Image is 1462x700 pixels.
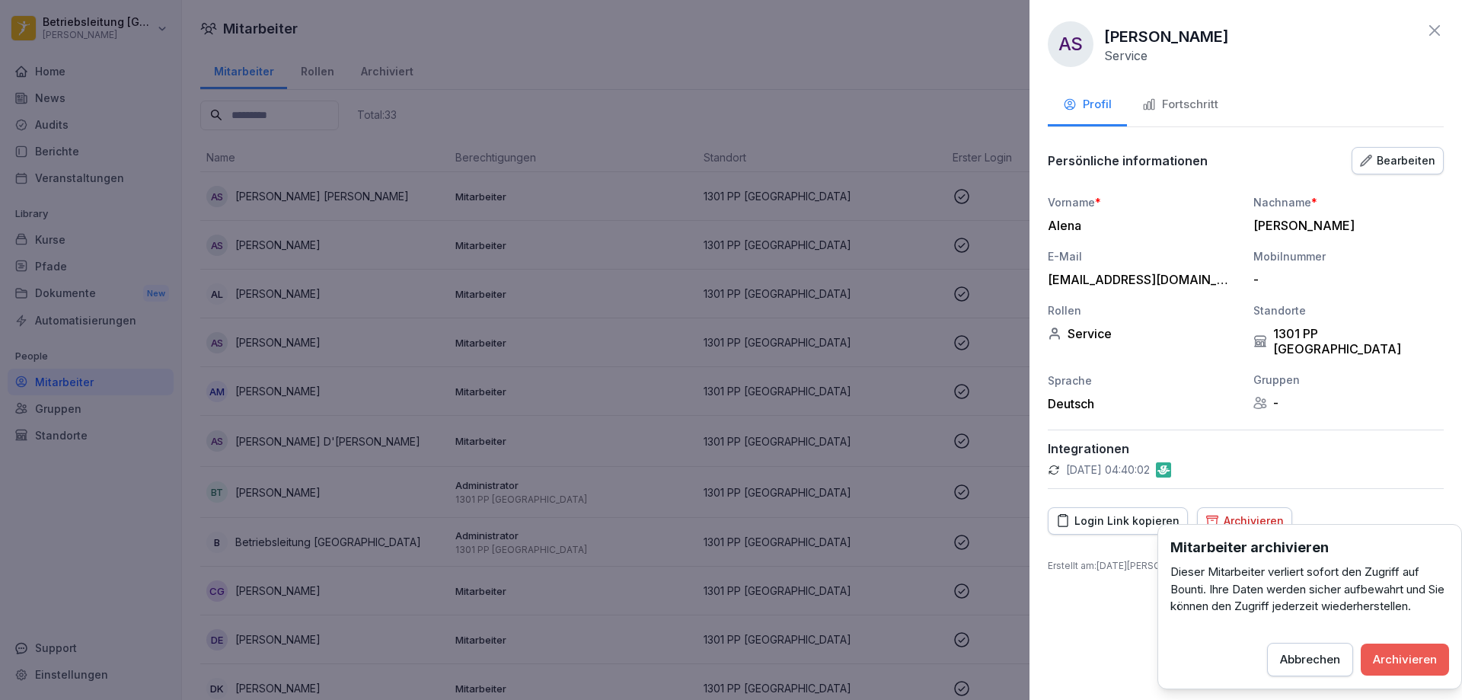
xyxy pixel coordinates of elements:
[1170,537,1449,558] h3: Mitarbeiter archivieren
[1170,564,1449,615] p: Dieser Mitarbeiter verliert sofort den Zugriff auf Bounti. Ihre Daten werden sicher aufbewahrt un...
[1048,396,1238,411] div: Deutsch
[1253,326,1444,356] div: 1301 PP [GEOGRAPHIC_DATA]
[1104,25,1229,48] p: [PERSON_NAME]
[1352,147,1444,174] button: Bearbeiten
[1048,372,1238,388] div: Sprache
[1280,651,1340,668] div: Abbrechen
[1253,248,1444,264] div: Mobilnummer
[1048,326,1238,341] div: Service
[1142,96,1218,113] div: Fortschritt
[1066,462,1150,478] p: [DATE] 04:40:02
[1056,513,1179,529] div: Login Link kopieren
[1373,651,1437,668] div: Archivieren
[1253,372,1444,388] div: Gruppen
[1048,218,1231,233] div: Alena
[1127,85,1234,126] button: Fortschritt
[1253,194,1444,210] div: Nachname
[1048,248,1238,264] div: E-Mail
[1253,302,1444,318] div: Standorte
[1253,218,1436,233] div: [PERSON_NAME]
[1048,441,1444,456] p: Integrationen
[1048,194,1238,210] div: Vorname
[1361,644,1449,676] button: Archivieren
[1048,302,1238,318] div: Rollen
[1048,21,1093,67] div: AS
[1048,85,1127,126] button: Profil
[1267,643,1353,676] button: Abbrechen
[1048,507,1188,535] button: Login Link kopieren
[1197,507,1292,535] button: Archivieren
[1253,272,1436,287] div: -
[1205,513,1284,529] div: Archivieren
[1063,96,1112,113] div: Profil
[1048,153,1208,168] p: Persönliche informationen
[1360,152,1435,169] div: Bearbeiten
[1253,395,1444,411] div: -
[1048,272,1231,287] div: [EMAIL_ADDRESS][DOMAIN_NAME]
[1048,559,1444,573] p: Erstellt am : [DATE][PERSON_NAME]
[1104,48,1148,63] p: Service
[1156,462,1171,478] img: gastromatic.png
